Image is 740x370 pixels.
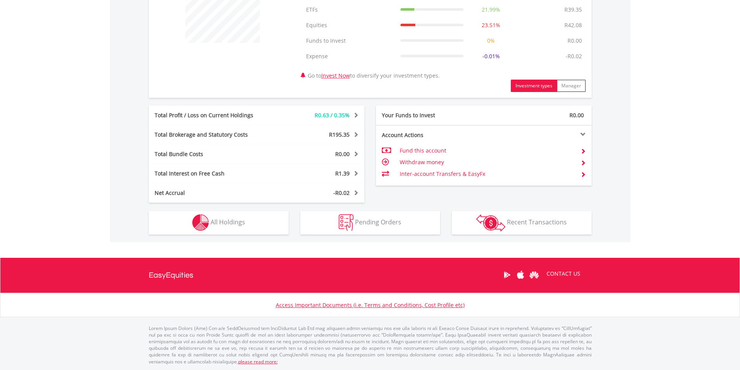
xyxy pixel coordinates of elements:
p: Lorem Ipsum Dolors (Ame) Con a/e SeddOeiusmod tem InciDiduntut Lab Etd mag aliquaen admin veniamq... [149,325,592,365]
span: Pending Orders [355,218,401,226]
td: R42.08 [561,17,586,33]
img: transactions-zar-wht.png [476,214,505,231]
span: R0.00 [569,111,584,119]
button: Pending Orders [300,211,440,235]
span: -R0.02 [333,189,350,196]
a: Huawei [528,263,541,287]
td: -R0.02 [562,49,586,64]
td: Fund this account [400,145,574,156]
img: holdings-wht.png [192,214,209,231]
a: Google Play [500,263,514,287]
td: R39.35 [561,2,586,17]
td: Funds to Invest [302,33,397,49]
a: CONTACT US [541,263,586,285]
span: R0.00 [335,150,350,158]
div: Total Profit / Loss on Current Holdings [149,111,275,119]
button: Investment types [511,80,557,92]
td: 21.99% [467,2,515,17]
span: All Holdings [211,218,245,226]
td: -0.01% [467,49,515,64]
a: Invest Now [321,72,350,79]
td: ETFs [302,2,397,17]
div: Net Accrual [149,189,275,197]
div: Total Bundle Costs [149,150,275,158]
span: R1.39 [335,170,350,177]
td: 23.51% [467,17,515,33]
td: Inter-account Transfers & EasyFx [400,168,574,180]
td: Withdraw money [400,156,574,168]
button: Recent Transactions [452,211,592,235]
button: All Holdings [149,211,289,235]
button: Manager [557,80,586,92]
td: Equities [302,17,397,33]
div: Total Brokerage and Statutory Costs [149,131,275,139]
a: Apple [514,263,528,287]
span: R195.35 [329,131,350,138]
div: Account Actions [376,131,484,139]
span: Recent Transactions [507,218,567,226]
img: pending_instructions-wht.png [339,214,353,231]
div: Total Interest on Free Cash [149,170,275,177]
td: Expense [302,49,397,64]
a: Access Important Documents (i.e. Terms and Conditions, Cost Profile etc) [276,301,465,309]
a: EasyEquities [149,258,193,293]
td: R0.00 [564,33,586,49]
td: 0% [467,33,515,49]
a: please read more: [238,358,278,365]
span: R0.63 / 0.35% [315,111,350,119]
div: Your Funds to Invest [376,111,484,119]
